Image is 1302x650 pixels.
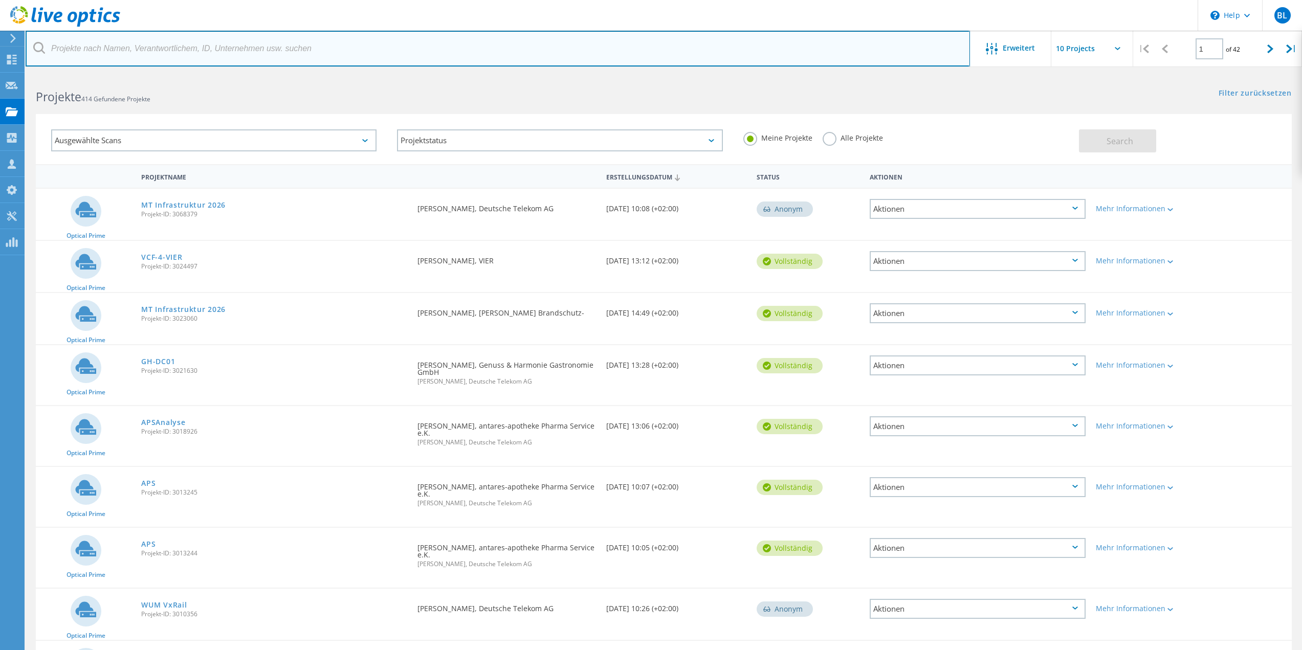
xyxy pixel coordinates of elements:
a: WUM VxRail [141,601,187,609]
span: Optical Prime [67,450,105,456]
div: [DATE] 13:12 (+02:00) [601,241,752,275]
span: Projekt-ID: 3013244 [141,550,407,556]
div: vollständig [757,306,823,321]
button: Search [1079,129,1156,152]
div: Aktionen [870,303,1086,323]
div: Mehr Informationen [1096,257,1186,264]
div: [DATE] 13:28 (+02:00) [601,345,752,379]
div: [PERSON_NAME], antares-apotheke Pharma Service e.K. [412,528,601,577]
div: vollständig [757,480,823,495]
div: [PERSON_NAME], Genuss & Harmonie Gastronomie GmbH [412,345,601,395]
span: of 42 [1226,45,1240,54]
a: VCF-4-VIER [141,254,182,261]
span: Projekt-ID: 3021630 [141,368,407,374]
div: Aktionen [870,355,1086,375]
span: Projekt-ID: 3013245 [141,489,407,496]
a: MT Infrastruktur 2026 [141,201,226,209]
div: Mehr Informationen [1096,205,1186,212]
a: APSAnalyse [141,419,185,426]
span: Search [1107,136,1133,147]
div: [DATE] 10:05 (+02:00) [601,528,752,562]
a: Filter zurücksetzen [1219,89,1292,98]
div: [PERSON_NAME], [PERSON_NAME] Brandschutz- [412,293,601,327]
span: BL [1277,11,1287,19]
div: [PERSON_NAME], VIER [412,241,601,275]
div: vollständig [757,358,823,373]
a: GH-DC01 [141,358,175,365]
div: Mehr Informationen [1096,605,1186,612]
span: Optical Prime [67,337,105,343]
input: Projekte nach Namen, Verantwortlichem, ID, Unternehmen usw. suchen [26,31,970,66]
label: Meine Projekte [743,132,812,142]
div: Anonym [757,201,813,217]
div: vollständig [757,419,823,434]
span: Projekt-ID: 3023060 [141,316,407,322]
label: Alle Projekte [823,132,883,142]
div: Mehr Informationen [1096,309,1186,317]
svg: \n [1210,11,1220,20]
div: Ausgewählte Scans [51,129,377,151]
span: Optical Prime [67,285,105,291]
b: Projekte [36,88,81,105]
div: [PERSON_NAME], Deutsche Telekom AG [412,589,601,622]
div: [DATE] 10:08 (+02:00) [601,189,752,222]
div: Projektname [136,167,412,186]
span: Projekt-ID: 3024497 [141,263,407,270]
span: [PERSON_NAME], Deutsche Telekom AG [417,500,595,506]
div: | [1281,31,1302,67]
div: Aktionen [870,538,1086,558]
span: Optical Prime [67,572,105,578]
div: [DATE] 13:06 (+02:00) [601,406,752,440]
span: [PERSON_NAME], Deutsche Telekom AG [417,378,595,385]
a: APS [141,541,156,548]
div: vollständig [757,254,823,269]
span: Projekt-ID: 3068379 [141,211,407,217]
div: Aktionen [870,599,1086,619]
span: Optical Prime [67,389,105,395]
div: [DATE] 14:49 (+02:00) [601,293,752,327]
div: [PERSON_NAME], antares-apotheke Pharma Service e.K. [412,467,601,517]
div: Mehr Informationen [1096,422,1186,430]
span: Projekt-ID: 3010356 [141,611,407,617]
div: Status [752,167,865,186]
span: Projekt-ID: 3018926 [141,429,407,435]
div: [PERSON_NAME], antares-apotheke Pharma Service e.K. [412,406,601,456]
div: vollständig [757,541,823,556]
div: Mehr Informationen [1096,544,1186,551]
div: Aktionen [870,477,1086,497]
div: [PERSON_NAME], Deutsche Telekom AG [412,189,601,222]
a: Live Optics Dashboard [10,21,120,29]
div: Erstellungsdatum [601,167,752,186]
span: 414 Gefundene Projekte [81,95,150,103]
span: Optical Prime [67,233,105,239]
div: Mehr Informationen [1096,483,1186,490]
span: Erweitert [1003,44,1035,52]
div: Aktionen [870,251,1086,271]
div: Aktionen [870,416,1086,436]
div: | [1133,31,1154,67]
span: [PERSON_NAME], Deutsche Telekom AG [417,439,595,445]
div: Anonym [757,601,813,617]
div: [DATE] 10:07 (+02:00) [601,467,752,501]
span: [PERSON_NAME], Deutsche Telekom AG [417,561,595,567]
div: Aktionen [865,167,1091,186]
a: APS [141,480,156,487]
div: [DATE] 10:26 (+02:00) [601,589,752,622]
div: Aktionen [870,199,1086,219]
a: MT Infrastruktur 2026 [141,306,226,313]
span: Optical Prime [67,511,105,517]
span: Optical Prime [67,633,105,639]
div: Mehr Informationen [1096,362,1186,369]
div: Projektstatus [397,129,722,151]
